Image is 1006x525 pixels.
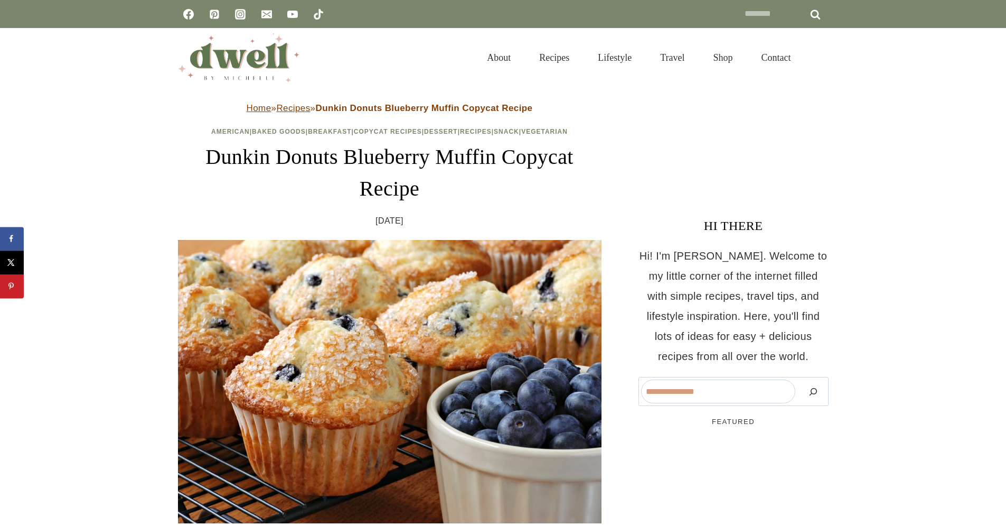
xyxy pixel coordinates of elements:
[308,128,351,135] a: Breakfast
[178,141,601,205] h1: Dunkin Donuts Blueberry Muffin Copycat Recipe
[638,246,829,366] p: Hi! I'm [PERSON_NAME]. Welcome to my little corner of the internet filled with simple recipes, tr...
[204,4,225,25] a: Pinterest
[256,4,277,25] a: Email
[584,39,646,76] a: Lifestyle
[282,4,303,25] a: YouTube
[424,128,458,135] a: Dessert
[211,128,250,135] a: American
[230,4,251,25] a: Instagram
[801,380,826,403] button: Search
[646,39,699,76] a: Travel
[315,103,532,113] strong: Dunkin Donuts Blueberry Muffin Copycat Recipe
[811,49,829,67] button: View Search Form
[473,39,525,76] a: About
[276,103,310,113] a: Recipes
[525,39,584,76] a: Recipes
[308,4,329,25] a: TikTok
[178,33,299,82] img: DWELL by michelle
[375,213,403,229] time: [DATE]
[638,216,829,235] h3: HI THERE
[460,128,492,135] a: Recipes
[252,128,306,135] a: Baked Goods
[211,128,568,135] span: | | | | | | |
[473,39,805,76] nav: Primary Navigation
[521,128,568,135] a: Vegetarian
[494,128,519,135] a: Snack
[178,240,601,524] img: dunkin donuts blueberry muffins recipe
[638,417,829,427] h5: FEATURED
[699,39,747,76] a: Shop
[747,39,805,76] a: Contact
[178,4,199,25] a: Facebook
[247,103,271,113] a: Home
[247,103,533,113] span: » »
[354,128,422,135] a: Copycat Recipes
